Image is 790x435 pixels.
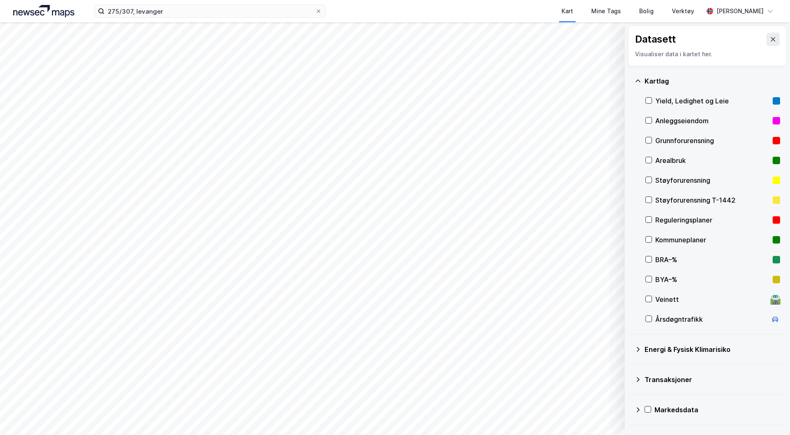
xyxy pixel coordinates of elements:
[562,6,573,16] div: Kart
[716,6,764,16] div: [PERSON_NAME]
[654,405,780,415] div: Markedsdata
[655,136,769,146] div: Grunnforurensning
[645,76,780,86] div: Kartlag
[639,6,654,16] div: Bolig
[655,175,769,185] div: Støyforurensning
[655,96,769,106] div: Yield, Ledighet og Leie
[770,294,781,305] div: 🛣️
[591,6,621,16] div: Mine Tags
[672,6,694,16] div: Verktøy
[749,395,790,435] iframe: Chat Widget
[655,275,769,284] div: BYA–%
[655,116,769,126] div: Anleggseiendom
[645,344,780,354] div: Energi & Fysisk Klimarisiko
[655,314,767,324] div: Årsdøgntrafikk
[655,294,767,304] div: Veinett
[635,33,676,46] div: Datasett
[635,49,780,59] div: Visualiser data i kartet her.
[105,5,315,17] input: Søk på adresse, matrikkel, gårdeiere, leietakere eller personer
[655,155,769,165] div: Arealbruk
[655,215,769,225] div: Reguleringsplaner
[13,5,74,17] img: logo.a4113a55bc3d86da70a041830d287a7e.svg
[655,195,769,205] div: Støyforurensning T-1442
[645,375,780,385] div: Transaksjoner
[749,395,790,435] div: Kontrollprogram for chat
[655,255,769,265] div: BRA–%
[655,235,769,245] div: Kommuneplaner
